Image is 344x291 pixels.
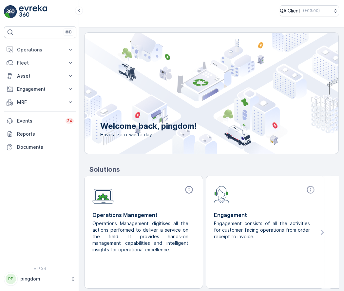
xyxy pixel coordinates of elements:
p: QA Client [280,8,300,14]
span: v 1.50.4 [4,267,76,271]
a: Documents [4,141,76,154]
p: pingdom [20,276,67,282]
a: Reports [4,127,76,141]
p: Documents [17,144,74,150]
p: 34 [67,118,72,124]
p: Reports [17,131,74,137]
p: Fleet [17,60,63,66]
p: Operations [17,47,63,53]
img: city illustration [55,33,338,154]
p: ( +03:00 ) [303,8,320,13]
button: Operations [4,43,76,56]
img: module-icon [214,185,229,204]
p: Operations Management digitises all the actions performed to deliver a service on the field. It p... [92,220,190,253]
p: Events [17,118,62,124]
button: Asset [4,69,76,83]
button: Engagement [4,83,76,96]
button: QA Client(+03:00) [280,5,339,16]
p: Engagement consists of all the activities for customer facing operations from order receipt to in... [214,220,311,240]
a: Events34 [4,114,76,127]
img: logo [4,5,17,18]
img: module-icon [92,185,114,204]
p: Asset [17,73,63,79]
p: Operations Management [92,211,195,219]
p: Solutions [89,165,339,174]
img: logo_light-DOdMpM7g.png [19,5,47,18]
p: Welcome back, pingdom! [100,121,197,131]
button: PPpingdom [4,272,76,286]
button: Fleet [4,56,76,69]
p: Engagement [17,86,63,92]
p: Engagement [214,211,316,219]
div: PP [6,274,16,284]
p: MRF [17,99,63,106]
span: Have a zero-waste day [100,131,197,138]
button: MRF [4,96,76,109]
p: ⌘B [65,29,72,35]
